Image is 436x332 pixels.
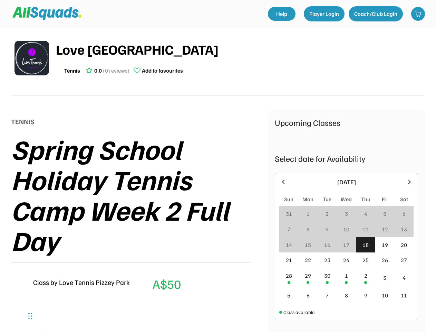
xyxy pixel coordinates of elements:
div: 7 [287,225,290,233]
div: 11 [401,291,407,299]
div: Fri [382,195,388,203]
div: 9 [364,291,367,299]
div: Sun [284,195,293,203]
div: 3 [383,274,386,282]
div: 1 [307,210,310,218]
div: 18 [362,241,369,249]
img: LTPP_Logo_REV.jpeg [11,274,28,290]
img: LTPP_Logo_REV.jpeg [14,41,49,75]
div: 11 [362,225,369,233]
img: Squad%20Logo.svg [12,7,81,20]
div: 25 [362,256,369,264]
div: 27 [401,256,407,264]
div: 8 [307,225,310,233]
div: 3 [345,210,348,218]
div: Mon [302,195,313,203]
div: Thu [361,195,370,203]
div: [DATE] [291,177,402,187]
div: 0.0 [94,66,102,75]
div: 5 [383,210,386,218]
div: 28 [286,271,292,280]
button: Player Login [304,6,345,21]
a: Help [268,7,295,21]
div: 7 [326,291,329,299]
div: Love [GEOGRAPHIC_DATA] [56,39,425,59]
div: Tennis [64,66,80,75]
div: Select date for Availability [275,152,418,165]
div: 13 [401,225,407,233]
div: 22 [305,256,311,264]
div: Spring School Holiday Tennis Camp Week 2 Full Day [11,133,268,255]
div: 10 [343,225,349,233]
img: shopping-cart-01%20%281%29.svg [415,10,422,17]
div: 4 [364,210,367,218]
div: 29 [305,271,311,280]
div: 1 [345,271,348,280]
div: Class by Love Tennis Pizzey Park [33,277,130,287]
div: Class available [283,308,314,316]
div: 23 [324,256,330,264]
div: 30 [324,271,330,280]
button: Coach/Club Login [349,6,403,21]
div: 17 [343,241,349,249]
div: 21 [286,256,292,264]
div: 9 [326,225,329,233]
div: Add to favourites [142,66,183,75]
div: 20 [401,241,407,249]
div: 19 [382,241,388,249]
div: 6 [403,210,406,218]
div: 10 [382,291,388,299]
div: 26 [382,256,388,264]
div: Tue [323,195,331,203]
div: 31 [286,210,292,218]
div: TENNIS [11,116,35,127]
div: 8 [345,291,348,299]
div: A$50 [153,275,181,293]
div: 16 [324,241,330,249]
div: 24 [343,256,349,264]
div: Wed [341,195,352,203]
div: 12 [382,225,388,233]
div: Upcoming Classes [275,116,418,129]
div: 4 [403,274,406,282]
div: 5 [287,291,290,299]
div: (0 reviews) [103,66,129,75]
div: 2 [326,210,329,218]
div: 14 [286,241,292,249]
div: 6 [307,291,310,299]
div: Sat [400,195,408,203]
div: 2 [364,271,367,280]
div: 15 [305,241,311,249]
